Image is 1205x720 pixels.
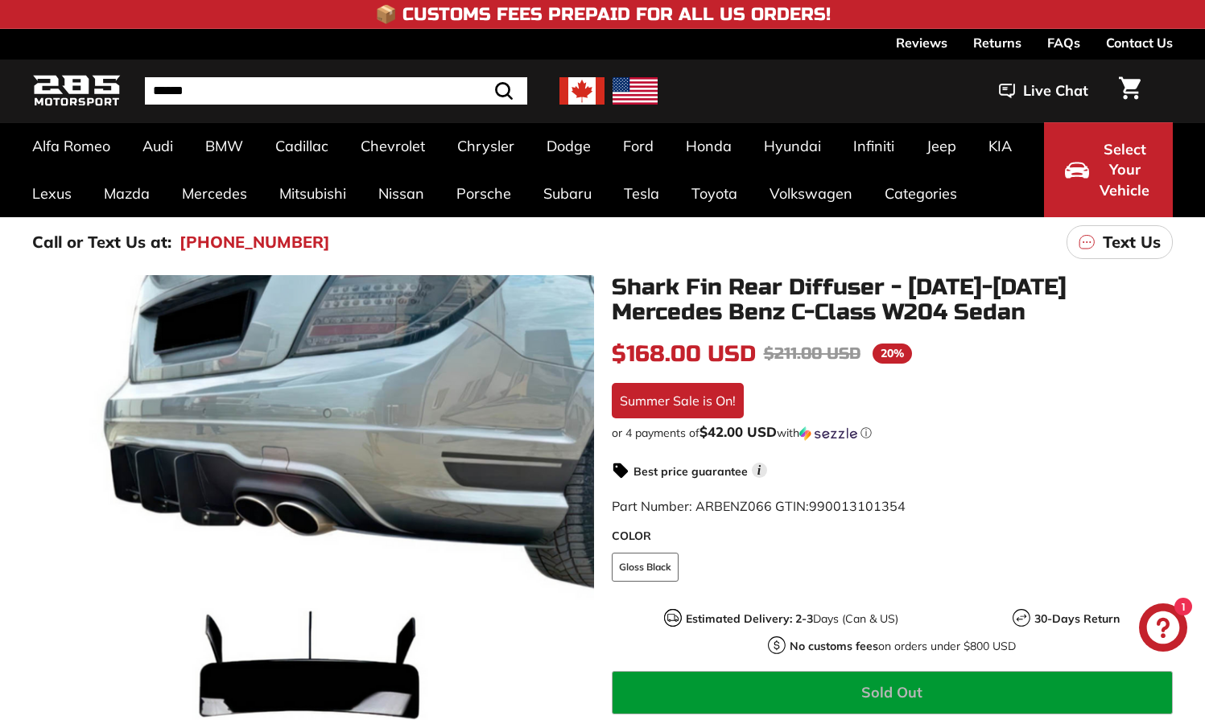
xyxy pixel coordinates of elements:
a: Cadillac [259,122,345,170]
button: Select Your Vehicle [1044,122,1173,217]
div: or 4 payments of$42.00 USDwithSezzle Click to learn more about Sezzle [612,425,1174,441]
a: Text Us [1067,225,1173,259]
span: $42.00 USD [699,423,777,440]
a: Alfa Romeo [16,122,126,170]
p: Text Us [1103,230,1161,254]
a: Contact Us [1106,29,1173,56]
a: BMW [189,122,259,170]
a: Chevrolet [345,122,441,170]
span: Select Your Vehicle [1097,139,1152,201]
img: Sezzle [799,426,857,441]
a: Reviews [896,29,947,56]
a: Hyundai [748,122,837,170]
button: Sold Out [612,671,1174,714]
a: Mercedes [166,170,263,217]
a: Nissan [362,170,440,217]
a: Categories [869,170,973,217]
span: $211.00 USD [764,344,860,364]
p: Call or Text Us at: [32,230,171,254]
strong: 30-Days Return [1034,611,1120,626]
a: Ford [607,122,670,170]
img: Logo_285_Motorsport_areodynamics_components [32,72,121,110]
a: Mazda [88,170,166,217]
a: Chrysler [441,122,530,170]
button: Live Chat [978,71,1109,111]
span: 20% [873,344,912,364]
strong: Estimated Delivery: 2-3 [686,611,813,626]
a: Infiniti [837,122,910,170]
a: [PHONE_NUMBER] [180,230,330,254]
h1: Shark Fin Rear Diffuser - [DATE]-[DATE] Mercedes Benz C-Class W204 Sedan [612,275,1174,325]
strong: Best price guarantee [633,464,748,479]
p: on orders under $800 USD [790,638,1016,655]
div: or 4 payments of with [612,425,1174,441]
a: Lexus [16,170,88,217]
span: Live Chat [1023,80,1088,101]
span: i [752,463,767,478]
a: KIA [972,122,1028,170]
a: Subaru [527,170,608,217]
a: Cart [1109,64,1150,118]
div: Summer Sale is On! [612,383,744,418]
a: Honda [670,122,748,170]
a: Dodge [530,122,607,170]
h4: 📦 Customs Fees Prepaid for All US Orders! [375,5,831,24]
a: Tesla [608,170,675,217]
p: Days (Can & US) [686,611,898,627]
strong: No customs fees [790,639,878,653]
span: $168.00 USD [612,340,756,368]
a: Returns [973,29,1021,56]
a: Volkswagen [753,170,869,217]
a: Mitsubishi [263,170,362,217]
span: Sold Out [861,683,922,701]
a: Audi [126,122,189,170]
inbox-online-store-chat: Shopify online store chat [1134,603,1192,656]
input: Search [145,77,527,105]
span: Part Number: ARBENZ066 GTIN: [612,498,906,514]
span: 990013101354 [809,498,906,514]
a: Jeep [910,122,972,170]
a: FAQs [1047,29,1080,56]
a: Porsche [440,170,527,217]
label: COLOR [612,528,1174,545]
a: Toyota [675,170,753,217]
